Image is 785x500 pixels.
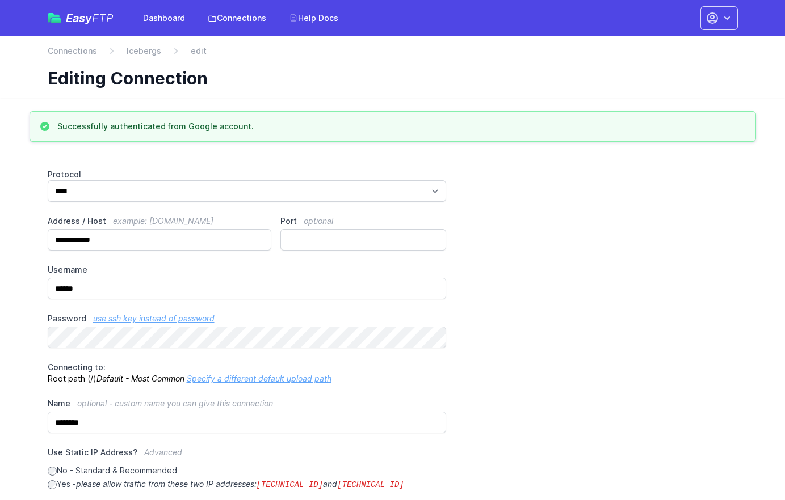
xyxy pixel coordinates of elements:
[48,467,57,476] input: No - Standard & Recommended
[280,215,446,227] label: Port
[93,313,215,323] a: use ssh key instead of password
[282,8,345,28] a: Help Docs
[92,11,114,25] span: FTP
[48,465,447,476] label: No - Standard & Recommended
[48,478,447,490] label: Yes -
[48,398,447,409] label: Name
[127,45,161,57] a: Icebergs
[48,313,447,324] label: Password
[48,169,447,180] label: Protocol
[66,12,114,24] span: Easy
[187,374,331,383] a: Specify a different default upload path
[48,45,738,63] nav: Breadcrumb
[76,479,404,489] i: please allow traffic from these two IP addresses: and
[144,447,182,457] span: Advanced
[48,362,447,384] p: Root path (/)
[48,447,447,465] label: Use Static IP Address?
[304,216,333,226] span: optional
[191,45,207,57] span: edit
[77,399,273,408] span: optional - custom name you can give this connection
[96,374,184,383] i: Default - Most Common
[337,480,404,489] code: [TECHNICAL_ID]
[113,216,213,226] span: example: [DOMAIN_NAME]
[136,8,192,28] a: Dashboard
[48,362,106,372] span: Connecting to:
[48,264,447,276] label: Username
[48,480,57,489] input: Yes -please allow traffic from these two IP addresses:[TECHNICAL_ID]and[TECHNICAL_ID]
[48,13,61,23] img: easyftp_logo.png
[201,8,273,28] a: Connections
[48,45,97,57] a: Connections
[48,215,272,227] label: Address / Host
[57,121,254,132] h3: Successfully authenticated from Google account.
[48,12,114,24] a: EasyFTP
[48,68,729,88] h1: Editing Connection
[257,480,324,489] code: [TECHNICAL_ID]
